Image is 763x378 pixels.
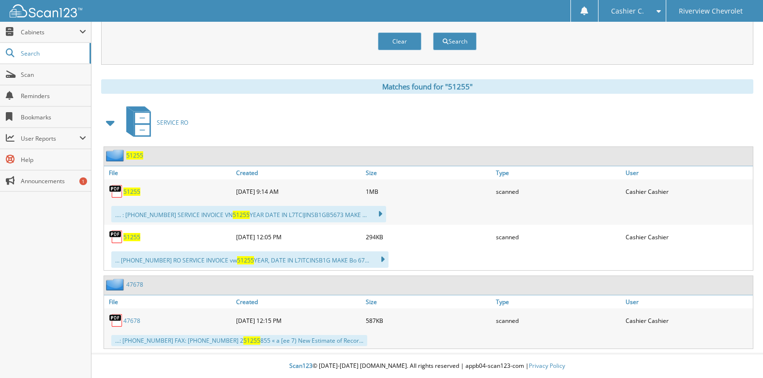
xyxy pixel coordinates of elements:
[104,166,234,179] a: File
[289,362,313,370] span: Scan123
[433,32,477,50] button: Search
[101,79,753,94] div: Matches found for "51255"
[91,354,763,378] div: © [DATE]-[DATE] [DOMAIN_NAME]. All rights reserved | appb04-scan123-com |
[623,311,753,330] div: Cashier Cashier
[623,295,753,308] a: User
[234,166,363,179] a: Created
[21,28,79,36] span: Cabinets
[234,227,363,247] div: [DATE] 12:05 PM
[21,156,86,164] span: Help
[363,182,493,201] div: 1MB
[111,335,367,346] div: ...: [PHONE_NUMBER] FAX: [PHONE_NUMBER] 2 855 « a [ee 7) New Estimate of Recor...
[21,92,86,100] span: Reminders
[234,295,363,308] a: Created
[123,188,140,196] a: 51255
[79,177,87,185] div: 1
[106,149,126,161] img: folder2.png
[363,166,493,179] a: Size
[233,211,250,219] span: 51255
[363,311,493,330] div: 587KB
[363,227,493,247] div: 294KB
[679,8,743,14] span: Riverview Chevrolet
[111,206,386,222] div: .... : [PHONE_NUMBER] SERVICE INVOICE VN YEAR DATE IN L7TCIJINSB1GB5673 MAKE ...
[623,182,753,201] div: Cashier Cashier
[363,295,493,308] a: Size
[21,49,85,58] span: Search
[157,118,188,127] span: SERVICE RO
[623,227,753,247] div: Cashier Cashier
[123,233,140,241] a: 51255
[120,103,188,142] a: SERVICE RO
[10,4,82,17] img: scan123-logo-white.svg
[243,336,260,345] span: 51255
[104,295,234,308] a: File
[109,230,123,244] img: PDF.png
[494,166,623,179] a: Type
[494,227,623,247] div: scanned
[611,8,644,14] span: Cashier C.
[21,177,86,185] span: Announcements
[21,134,79,143] span: User Reports
[234,182,363,201] div: [DATE] 9:14 AM
[106,278,126,291] img: folder2.png
[123,317,140,325] a: 47678
[234,311,363,330] div: [DATE] 12:15 PM
[494,295,623,308] a: Type
[109,184,123,199] img: PDF.png
[21,113,86,121] span: Bookmarks
[126,280,143,289] a: 47678
[111,251,389,268] div: ... [PHONE_NUMBER] RO SERVICE INVOICE vw YEAR, DATE IN L7ITCINSB1G MAKE Bo 67...
[494,182,623,201] div: scanned
[494,311,623,330] div: scanned
[623,166,753,179] a: User
[109,313,123,328] img: PDF.png
[237,256,254,264] span: 51255
[21,71,86,79] span: Scan
[378,32,421,50] button: Clear
[529,362,565,370] a: Privacy Policy
[126,151,143,160] a: 51255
